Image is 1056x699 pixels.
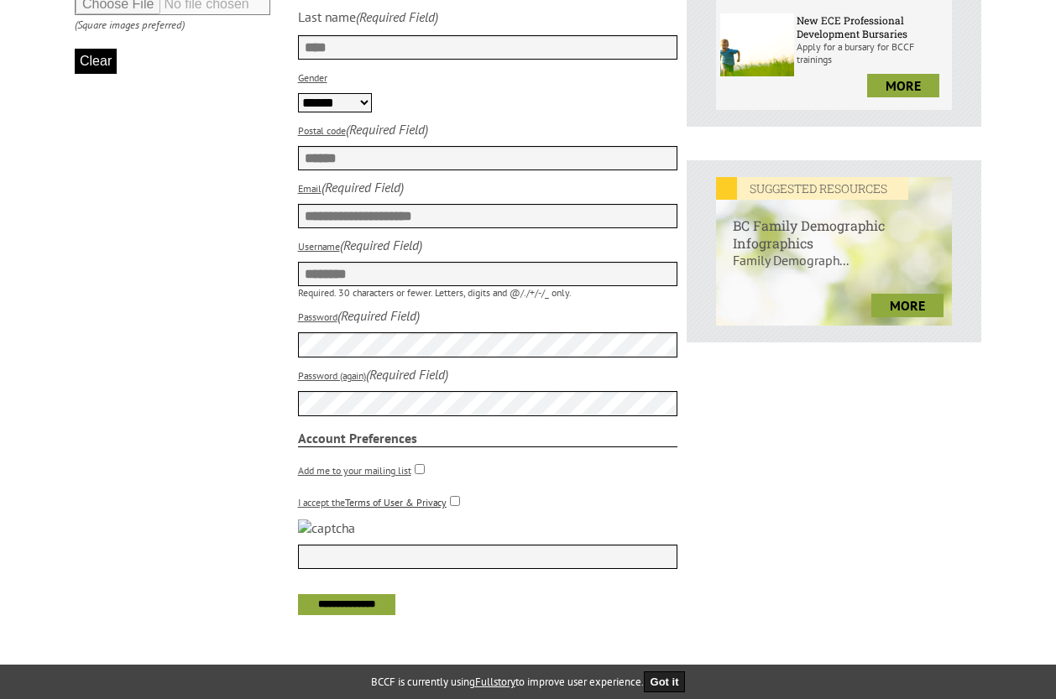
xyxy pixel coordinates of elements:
[75,49,117,74] button: Clear
[871,294,944,317] a: more
[340,237,422,253] i: (Required Field)
[298,519,355,536] img: captcha
[322,179,404,196] i: (Required Field)
[298,182,322,195] label: Email
[797,13,948,40] h6: New ECE Professional Development Bursaries
[716,200,952,252] h6: BC Family Demographic Infographics
[298,71,327,84] label: Gender
[75,18,185,32] i: (Square images preferred)
[337,307,420,324] i: (Required Field)
[298,124,346,137] label: Postal code
[298,286,678,299] p: Required. 30 characters or fewer. Letters, digits and @/./+/-/_ only.
[346,121,428,138] i: (Required Field)
[298,464,411,477] label: Add me to your mailing list
[345,496,447,509] a: Terms of User & Privacy
[716,252,952,285] p: Family Demograph...
[366,366,448,383] i: (Required Field)
[298,496,447,509] label: I accept the
[298,430,678,447] strong: Account Preferences
[716,177,908,200] em: SUGGESTED RESOURCES
[298,369,366,382] label: Password (again)
[475,675,515,689] a: Fullstory
[356,8,438,25] i: (Required Field)
[867,74,939,97] a: more
[644,671,686,692] button: Got it
[298,240,340,253] label: Username
[298,8,356,25] div: Last name
[298,310,337,323] label: Password
[797,40,948,65] p: Apply for a bursary for BCCF trainings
